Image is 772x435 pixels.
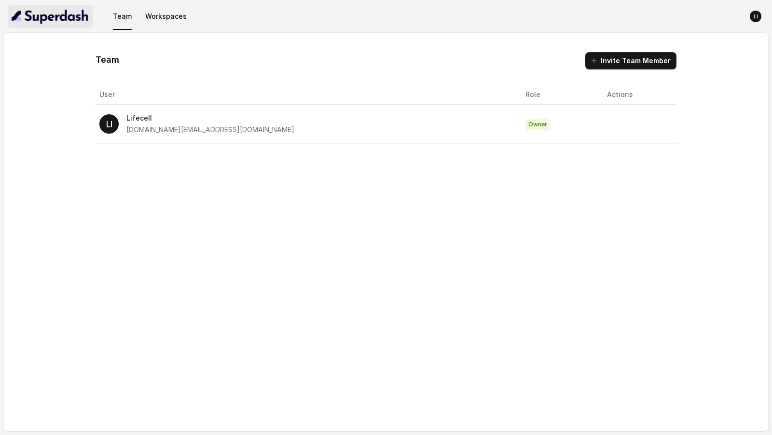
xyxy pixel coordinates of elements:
[126,112,294,124] p: Lifecell
[126,125,294,134] span: [DOMAIN_NAME][EMAIL_ADDRESS][DOMAIN_NAME]
[518,85,600,105] th: Role
[585,52,676,69] button: Invite Team Member
[599,85,676,105] th: Actions
[141,8,191,25] button: Workspaces
[754,14,758,20] text: LI
[96,52,119,68] h1: Team
[106,119,112,129] text: LI
[109,8,136,25] button: Team
[525,119,550,130] span: Owner
[12,9,89,24] img: light.svg
[96,85,517,105] th: User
